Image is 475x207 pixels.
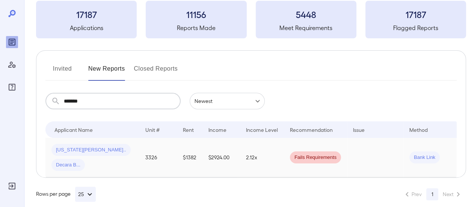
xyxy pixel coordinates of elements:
[75,187,96,202] button: 25
[146,23,246,32] h5: Reports Made
[426,188,438,200] button: page 1
[202,138,240,177] td: $2924.00
[146,8,246,20] h3: 11156
[177,138,202,177] td: $1382
[51,147,131,154] span: [US_STATE][PERSON_NAME]..
[409,125,428,134] div: Method
[36,187,96,202] div: Rows per page
[365,8,466,20] h3: 17187
[246,125,278,134] div: Income Level
[51,162,85,169] span: Decara B...
[88,63,125,81] button: New Reports
[256,23,356,32] h5: Meet Requirements
[6,59,18,71] div: Manage Users
[6,36,18,48] div: Reports
[290,154,341,161] span: Fails Requirements
[399,188,466,200] nav: pagination navigation
[45,63,79,81] button: Invited
[145,125,160,134] div: Unit #
[353,125,365,134] div: Issue
[190,93,265,109] div: Newest
[54,125,93,134] div: Applicant Name
[139,138,177,177] td: 3326
[6,81,18,93] div: FAQ
[183,125,195,134] div: Rent
[409,154,440,161] span: Bank Link
[208,125,226,134] div: Income
[36,1,466,38] summary: 17187Applications11156Reports Made5448Meet Requirements17187Flagged Reports
[240,138,284,177] td: 2.12x
[134,63,178,81] button: Closed Reports
[365,23,466,32] h5: Flagged Reports
[36,23,137,32] h5: Applications
[6,180,18,192] div: Log Out
[256,8,356,20] h3: 5448
[36,8,137,20] h3: 17187
[290,125,333,134] div: Recommendation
